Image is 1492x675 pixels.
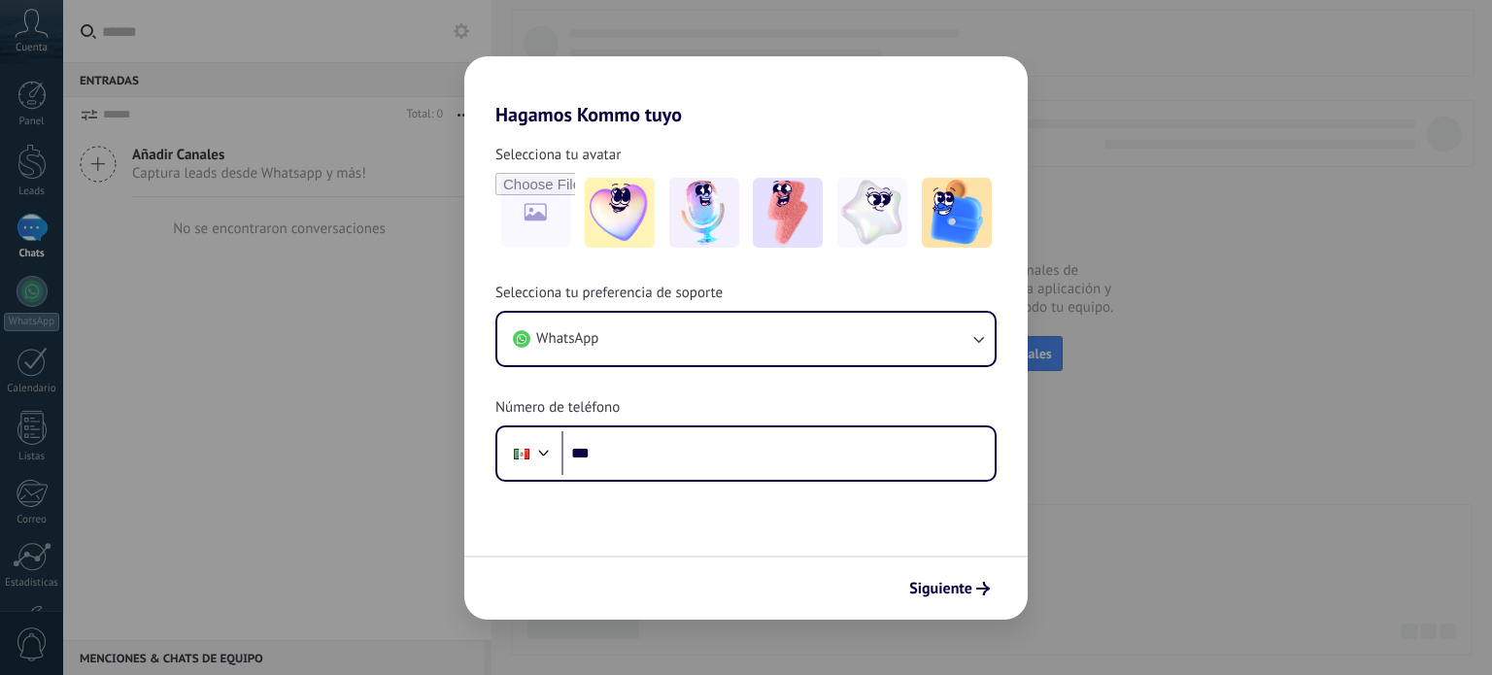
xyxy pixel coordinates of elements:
[922,178,992,248] img: -5.jpeg
[495,398,620,418] span: Número de teléfono
[464,56,1028,126] h2: Hagamos Kommo tuyo
[503,433,540,474] div: Mexico: + 52
[497,313,995,365] button: WhatsApp
[900,572,999,605] button: Siguiente
[837,178,907,248] img: -4.jpeg
[536,329,598,349] span: WhatsApp
[495,284,723,303] span: Selecciona tu preferencia de soporte
[669,178,739,248] img: -2.jpeg
[495,146,621,165] span: Selecciona tu avatar
[585,178,655,248] img: -1.jpeg
[753,178,823,248] img: -3.jpeg
[909,582,972,595] span: Siguiente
